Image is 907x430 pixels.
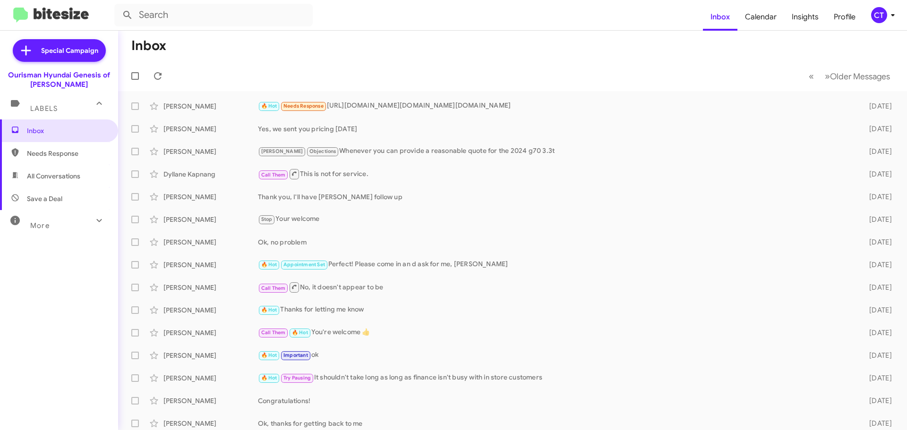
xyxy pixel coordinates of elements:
div: Perfect! Please come in an d ask for me, [PERSON_NAME] [258,259,854,270]
div: Your welcome [258,214,854,225]
span: 🔥 Hot [292,329,308,336]
a: Calendar [737,3,784,31]
span: Appointment Set [283,261,325,268]
div: [PERSON_NAME] [163,237,258,247]
span: More [30,221,50,230]
div: Whenever you can provide a reasonable quote for the 2024 g70 3.3t [258,146,854,157]
span: 🔥 Hot [261,375,277,381]
div: [PERSON_NAME] [163,305,258,315]
span: 🔥 Hot [261,307,277,313]
div: No, it doesn't appear to be [258,281,854,293]
div: [DATE] [854,373,899,383]
div: Ok, thanks for getting back to me [258,419,854,428]
div: [PERSON_NAME] [163,215,258,224]
a: Special Campaign [13,39,106,62]
div: [DATE] [854,169,899,179]
input: Search [114,4,313,26]
button: CT [863,7,897,23]
div: Ok, no problem [258,237,854,247]
div: You're welcome 👍 [258,327,854,338]
div: [DATE] [854,419,899,428]
span: Older Messages [830,71,890,82]
div: [PERSON_NAME] [163,351,258,360]
a: Insights [784,3,826,31]
div: Yes, we sent you pricing [DATE] [258,124,854,134]
div: [DATE] [854,215,899,224]
div: [PERSON_NAME] [163,260,258,270]
div: Dyllane Kapnang [163,169,258,179]
div: [PERSON_NAME] [163,101,258,111]
span: All Conversations [27,171,80,181]
span: Special Campaign [41,46,98,55]
span: Inbox [27,126,107,135]
div: [DATE] [854,147,899,156]
h1: Inbox [131,38,166,53]
span: Save a Deal [27,194,62,203]
button: Next [819,67,896,86]
div: Congratulations! [258,396,854,405]
div: [DATE] [854,124,899,134]
div: This is not for service. [258,168,854,180]
div: [DATE] [854,237,899,247]
div: [PERSON_NAME] [163,328,258,337]
div: Thanks for letting me know [258,304,854,315]
span: Call Them [261,285,286,291]
button: Previous [803,67,820,86]
div: [DATE] [854,305,899,315]
div: Thank you, I'll have [PERSON_NAME] follow up [258,192,854,202]
span: Call Them [261,329,286,336]
span: Important [283,352,308,358]
div: [DATE] [854,328,899,337]
div: [PERSON_NAME] [163,396,258,405]
div: [PERSON_NAME] [163,192,258,202]
div: [DATE] [854,396,899,405]
div: [PERSON_NAME] [163,147,258,156]
span: Call Them [261,172,286,178]
span: « [809,70,814,82]
span: Needs Response [27,149,107,158]
span: » [825,70,830,82]
div: [PERSON_NAME] [163,419,258,428]
span: Stop [261,216,273,222]
span: 🔥 Hot [261,261,277,268]
div: [URL][DOMAIN_NAME][DOMAIN_NAME][DOMAIN_NAME] [258,101,854,111]
div: ok [258,350,854,361]
span: Try Pausing [283,375,311,381]
span: Objections [309,148,336,154]
a: Profile [826,3,863,31]
span: [PERSON_NAME] [261,148,303,154]
span: 🔥 Hot [261,103,277,109]
div: [DATE] [854,260,899,270]
div: [PERSON_NAME] [163,124,258,134]
div: [DATE] [854,192,899,202]
div: [DATE] [854,283,899,292]
a: Inbox [703,3,737,31]
span: Needs Response [283,103,324,109]
nav: Page navigation example [804,67,896,86]
span: 🔥 Hot [261,352,277,358]
div: [PERSON_NAME] [163,283,258,292]
div: It shouldn't take long as long as finance isn't busy with in store customers [258,372,854,383]
div: CT [871,7,887,23]
div: [DATE] [854,101,899,111]
div: [PERSON_NAME] [163,373,258,383]
span: Labels [30,104,58,113]
div: [DATE] [854,351,899,360]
